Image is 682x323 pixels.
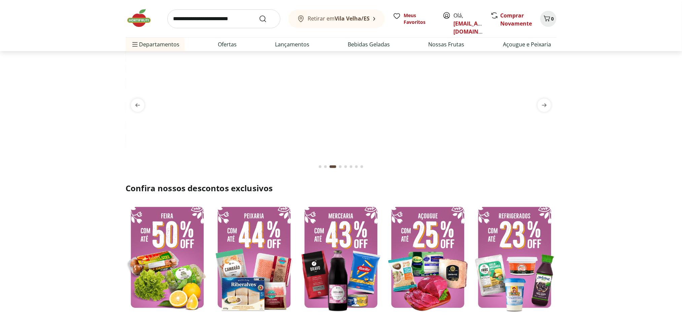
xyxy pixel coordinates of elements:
button: Carrinho [540,11,556,27]
img: açougue [386,202,470,313]
span: Olá, [453,11,483,36]
img: Hortifruti [126,8,159,28]
img: resfriados [473,202,556,313]
button: Go to page 6 from fs-carousel [348,159,354,175]
a: Bebidas Geladas [348,40,390,48]
span: Retirar em [308,15,370,22]
span: Departamentos [131,36,179,52]
button: Current page from fs-carousel [328,159,338,175]
img: feira [126,202,209,313]
a: Açougue e Peixaria [503,40,551,48]
a: Lançamentos [275,40,309,48]
input: search [167,9,280,28]
button: Go to page 8 from fs-carousel [359,159,365,175]
button: Submit Search [259,15,275,23]
button: Retirar emVila Velha/ES [288,9,385,28]
button: Go to page 4 from fs-carousel [338,159,343,175]
b: Vila Velha/ES [335,15,370,22]
img: mercearia [126,49,556,153]
button: Go to page 2 from fs-carousel [323,159,328,175]
a: Nossas Frutas [429,40,465,48]
h2: Confira nossos descontos exclusivos [126,183,556,194]
button: previous [126,98,150,112]
button: Menu [131,36,139,52]
span: 0 [551,15,554,22]
button: Go to page 5 from fs-carousel [343,159,348,175]
button: Go to page 1 from fs-carousel [317,159,323,175]
a: Ofertas [218,40,237,48]
a: Comprar Novamente [500,12,532,27]
img: pescados [212,202,296,313]
a: Meus Favoritos [393,12,435,26]
a: [EMAIL_ADDRESS][DOMAIN_NAME] [453,20,500,35]
button: Go to page 7 from fs-carousel [354,159,359,175]
span: Meus Favoritos [404,12,435,26]
img: mercearia [299,202,383,313]
button: next [532,98,556,112]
